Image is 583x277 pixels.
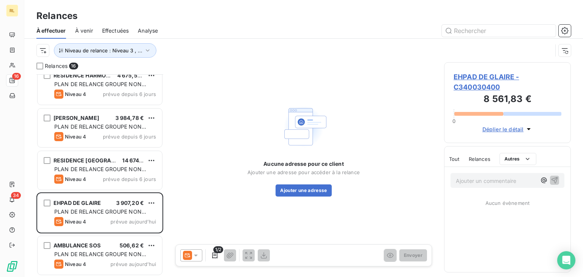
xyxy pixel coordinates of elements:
[279,102,328,151] img: Empty state
[122,157,153,164] span: 14 674,75 €
[452,118,455,124] span: 0
[45,62,68,70] span: Relances
[138,27,158,35] span: Analyse
[54,251,146,265] span: PLAN DE RELANCE GROUPE NON AUTOMATIQUE
[36,74,163,277] div: grid
[75,27,93,35] span: À venir
[54,81,146,95] span: PLAN DE RELANCE GROUPE NON AUTOMATIQUE
[36,27,66,35] span: À effectuer
[115,115,144,121] span: 3 984,78 €
[54,200,101,206] span: EHPAD DE GLAIRE
[263,160,343,168] span: Aucune adresse pour ce client
[247,169,360,175] span: Ajouter une adresse pour accéder à la relance
[102,27,129,35] span: Effectuées
[36,9,77,23] h3: Relances
[103,176,156,182] span: prévue depuis 6 jours
[65,176,86,182] span: Niveau 4
[110,219,156,225] span: prévue aujourd’hui
[65,134,86,140] span: Niveau 4
[454,92,561,107] h3: 8 561,83 €
[11,192,21,199] span: 34
[454,72,561,92] span: EHPAD DE GLAIRE - C340030400
[54,43,156,58] button: Niveau de relance : Niveau 3 , ...
[103,91,156,97] span: prévue depuis 6 jours
[480,125,535,134] button: Déplier le détail
[54,208,146,222] span: PLAN DE RELANCE GROUPE NON AUTOMATIQUE
[213,246,223,253] span: 1/2
[499,153,536,165] button: Autres
[6,260,18,272] img: Logo LeanPay
[54,123,146,137] span: PLAN DE RELANCE GROUPE NON AUTOMATIQUE
[469,156,490,162] span: Relances
[276,184,331,197] button: Ajouter une adresse
[65,91,86,97] span: Niveau 4
[65,261,86,267] span: Niveau 4
[116,200,144,206] span: 3 907,20 €
[54,157,142,164] span: RESIDENCE [GEOGRAPHIC_DATA]
[6,5,18,17] div: RL
[120,242,144,249] span: 506,62 €
[54,72,115,79] span: RESIDENCE HARMONIE
[65,47,142,54] span: Niveau de relance : Niveau 3 , ...
[69,63,78,69] span: 16
[485,200,529,206] span: Aucun évènement
[54,166,146,180] span: PLAN DE RELANCE GROUPE NON AUTOMATIQUE
[110,261,156,267] span: prévue aujourd’hui
[65,219,86,225] span: Niveau 4
[117,72,146,79] span: 4 675,54 €
[399,249,427,261] button: Envoyer
[6,74,18,87] a: 16
[54,242,101,249] span: AMBULANCE SOS
[557,251,575,269] div: Open Intercom Messenger
[449,156,460,162] span: Tout
[12,73,21,80] span: 16
[54,115,99,121] span: [PERSON_NAME]
[482,125,524,133] span: Déplier le détail
[442,25,556,37] input: Rechercher
[103,134,156,140] span: prévue depuis 6 jours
